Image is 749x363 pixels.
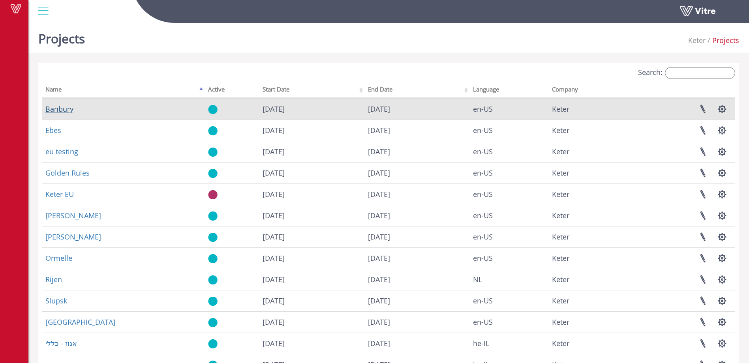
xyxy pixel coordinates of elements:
[208,232,218,242] img: yes
[365,311,470,333] td: [DATE]
[470,247,549,269] td: en-US
[259,247,364,269] td: [DATE]
[45,317,115,327] a: [GEOGRAPHIC_DATA]
[365,98,470,120] td: [DATE]
[552,211,569,220] span: 218
[552,275,569,284] span: 218
[365,269,470,290] td: [DATE]
[45,147,78,156] a: eu testing
[638,67,735,79] label: Search:
[259,226,364,247] td: [DATE]
[552,253,569,263] span: 218
[470,162,549,183] td: en-US
[365,141,470,162] td: [DATE]
[259,120,364,141] td: [DATE]
[706,36,739,46] li: Projects
[365,226,470,247] td: [DATE]
[259,311,364,333] td: [DATE]
[552,232,569,241] span: 218
[552,168,569,178] span: 218
[470,183,549,205] td: en-US
[259,205,364,226] td: [DATE]
[208,318,218,327] img: yes
[365,162,470,183] td: [DATE]
[259,98,364,120] td: [DATE]
[365,83,470,98] th: End Date: activate to sort column ascending
[208,254,218,264] img: yes
[45,211,101,220] a: [PERSON_NAME]
[552,317,569,327] span: 218
[259,333,364,354] td: [DATE]
[259,269,364,290] td: [DATE]
[259,290,364,311] td: [DATE]
[208,105,218,114] img: yes
[470,141,549,162] td: en-US
[259,183,364,205] td: [DATE]
[208,275,218,285] img: yes
[552,189,569,199] span: 218
[38,20,85,53] h1: Projects
[208,211,218,221] img: yes
[259,83,364,98] th: Start Date: activate to sort column ascending
[470,98,549,120] td: en-US
[470,311,549,333] td: en-US
[552,125,569,135] span: 218
[208,296,218,306] img: yes
[552,339,569,348] span: 218
[259,141,364,162] td: [DATE]
[365,290,470,311] td: [DATE]
[45,296,67,305] a: Slupsk
[365,205,470,226] td: [DATE]
[470,205,549,226] td: en-US
[208,126,218,136] img: yes
[365,120,470,141] td: [DATE]
[470,333,549,354] td: he-IL
[208,190,218,200] img: no
[365,333,470,354] td: [DATE]
[552,104,569,114] span: 218
[365,247,470,269] td: [DATE]
[208,339,218,349] img: yes
[42,83,205,98] th: Name: activate to sort column descending
[45,104,73,114] a: Banbury
[45,125,61,135] a: Ebes
[470,226,549,247] td: en-US
[45,189,74,199] a: Keter EU
[45,253,72,263] a: Ormelle
[470,120,549,141] td: en-US
[208,147,218,157] img: yes
[549,83,627,98] th: Company
[205,83,259,98] th: Active
[45,168,90,178] a: Golden Rules
[45,339,77,348] a: אגוז - כללי
[470,83,549,98] th: Language
[470,290,549,311] td: en-US
[259,162,364,183] td: [DATE]
[45,232,101,241] a: [PERSON_NAME]
[688,36,706,45] span: 218
[552,296,569,305] span: 218
[45,275,62,284] a: Rijen
[470,269,549,290] td: NL
[665,67,735,79] input: Search:
[365,183,470,205] td: [DATE]
[552,147,569,156] span: 218
[208,168,218,178] img: yes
